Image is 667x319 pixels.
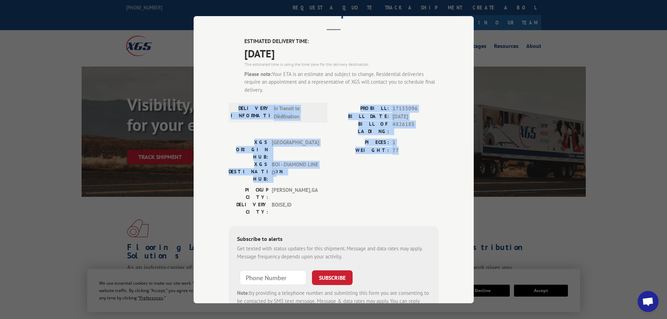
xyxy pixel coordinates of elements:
[638,291,659,312] a: Open chat
[334,146,389,154] label: WEIGHT:
[237,245,430,261] div: Get texted with status updates for this shipment. Message and data rates may apply. Message frequ...
[244,70,439,94] div: Your ETA is an estimate and subject to change. Residential deliveries require an appointment and ...
[274,105,321,120] span: In Transit to Destination
[334,105,389,113] label: PROBILL:
[237,235,430,245] div: Subscribe to alerts
[244,61,439,67] div: The estimated time is using the time zone for the delivery destination.
[229,7,439,20] h2: Track Shipment
[229,186,268,201] label: PICKUP CITY:
[392,112,439,120] span: [DATE]
[334,112,389,120] label: BILL DATE:
[229,161,268,183] label: XGS DESTINATION HUB:
[229,201,268,216] label: DELIVERY CITY:
[272,139,319,161] span: [GEOGRAPHIC_DATA]
[240,270,306,285] input: Phone Number
[244,45,439,61] span: [DATE]
[334,120,389,135] label: BILL OF LADING:
[244,70,272,77] strong: Please note:
[392,105,439,113] span: 17153096
[237,290,249,296] strong: Note:
[392,146,439,154] span: 77
[231,105,270,120] label: DELIVERY INFORMATION:
[272,186,319,201] span: [PERSON_NAME] , GA
[312,270,353,285] button: SUBSCRIBE
[272,161,319,183] span: BOI - DIAMOND LINE D
[392,120,439,135] span: 4826185
[244,37,439,46] label: ESTIMATED DELIVERY TIME:
[334,139,389,147] label: PIECES:
[272,201,319,216] span: BOISE , ID
[392,139,439,147] span: 1
[237,289,430,313] div: by providing a telephone number and submitting this form you are consenting to be contacted by SM...
[229,139,268,161] label: XGS ORIGIN HUB:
